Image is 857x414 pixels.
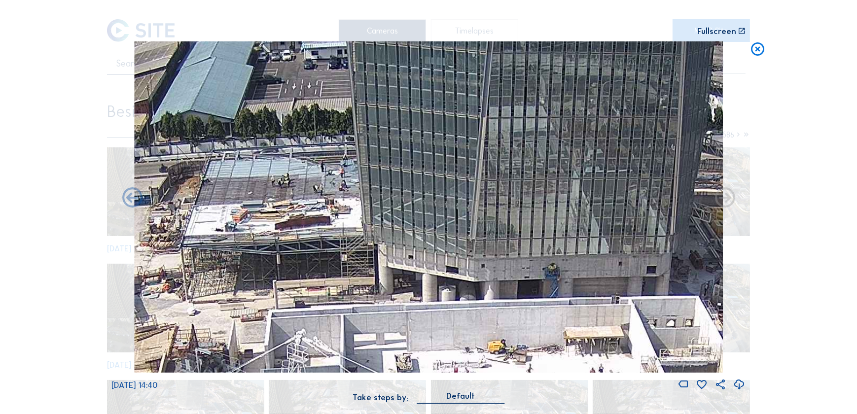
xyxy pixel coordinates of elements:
span: [DATE] 14:40 [111,380,157,390]
div: Fullscreen [697,27,736,35]
img: Image [134,41,723,373]
div: Take steps by: [353,393,408,401]
i: Back [713,186,737,210]
div: Default [446,391,475,400]
i: Forward [120,186,144,210]
div: Default [417,391,504,403]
